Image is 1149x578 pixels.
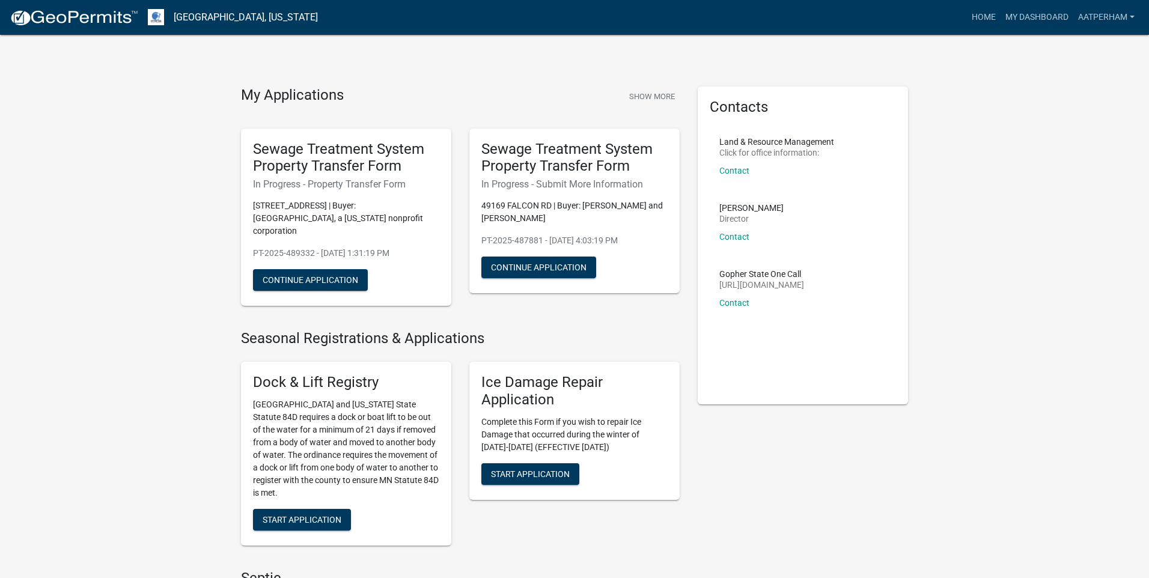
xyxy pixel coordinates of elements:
p: Gopher State One Call [719,270,804,278]
p: PT-2025-487881 - [DATE] 4:03:19 PM [481,234,668,247]
a: Contact [719,298,749,308]
h5: Contacts [710,99,896,116]
a: AATPerham [1073,6,1139,29]
a: Home [967,6,1001,29]
p: Land & Resource Management [719,138,834,146]
h5: Dock & Lift Registry [253,374,439,391]
p: Director [719,214,784,223]
button: Continue Application [481,257,596,278]
h5: Ice Damage Repair Application [481,374,668,409]
a: Contact [719,232,749,242]
button: Start Application [253,509,351,531]
p: [URL][DOMAIN_NAME] [719,281,804,289]
p: PT-2025-489332 - [DATE] 1:31:19 PM [253,247,439,260]
p: Click for office information: [719,148,834,157]
p: [GEOGRAPHIC_DATA] and [US_STATE] State Statute 84D requires a dock or boat lift to be out of the ... [253,398,439,499]
img: Otter Tail County, Minnesota [148,9,164,25]
p: [PERSON_NAME] [719,204,784,212]
h6: In Progress - Submit More Information [481,178,668,190]
span: Start Application [491,469,570,478]
p: 49169 FALCON RD | Buyer: [PERSON_NAME] and [PERSON_NAME] [481,199,668,225]
h5: Sewage Treatment System Property Transfer Form [253,141,439,175]
span: Start Application [263,514,341,524]
a: [GEOGRAPHIC_DATA], [US_STATE] [174,7,318,28]
h4: My Applications [241,87,344,105]
button: Start Application [481,463,579,485]
p: Complete this Form if you wish to repair Ice Damage that occurred during the winter of [DATE]-[DA... [481,416,668,454]
a: Contact [719,166,749,175]
a: My Dashboard [1001,6,1073,29]
p: [STREET_ADDRESS] | Buyer: [GEOGRAPHIC_DATA], a [US_STATE] nonprofit corporation [253,199,439,237]
button: Continue Application [253,269,368,291]
h4: Seasonal Registrations & Applications [241,330,680,347]
h5: Sewage Treatment System Property Transfer Form [481,141,668,175]
h6: In Progress - Property Transfer Form [253,178,439,190]
button: Show More [624,87,680,106]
